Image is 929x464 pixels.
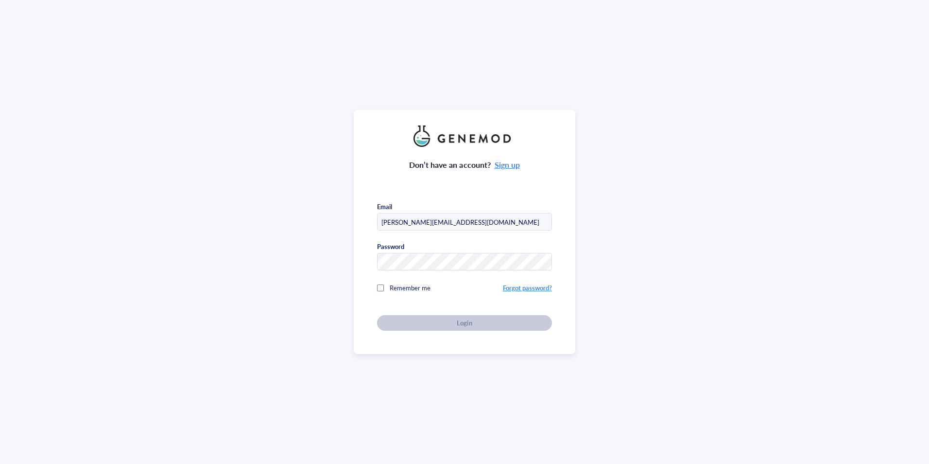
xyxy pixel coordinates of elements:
[390,283,430,292] span: Remember me
[495,159,520,170] a: Sign up
[503,283,552,292] a: Forgot password?
[377,242,404,251] div: Password
[377,202,392,211] div: Email
[413,125,516,147] img: genemod_logo_light-BcqUzbGq.png
[409,159,520,171] div: Don’t have an account?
